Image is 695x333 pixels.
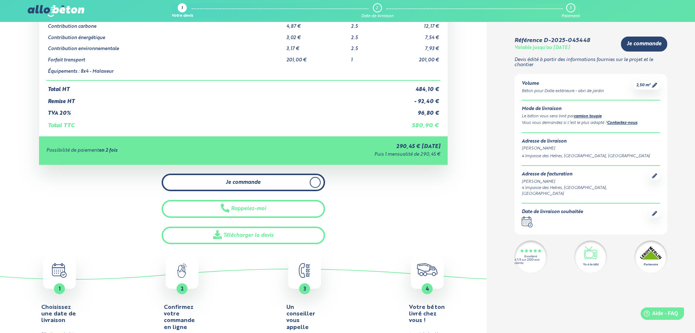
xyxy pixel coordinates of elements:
[304,287,306,292] span: 3
[361,3,394,19] a: 2 Date de livraison
[46,18,285,30] td: Contribution carbone
[522,153,660,159] div: 4 Impasse des Hetres, [GEOGRAPHIC_DATA], [GEOGRAPHIC_DATA]
[41,304,78,324] h4: Choisissez une date de livraison
[162,227,325,245] a: Télécharger le devis
[171,14,193,19] div: Votre devis
[181,287,184,292] span: 2
[417,263,438,276] img: truck.c7a9816ed8b9b1312949.png
[28,5,84,17] img: allobéton
[286,304,323,331] h4: Un conseiller vous appelle
[514,45,570,51] div: Valable jusqu'au [DATE]
[522,145,660,152] div: [PERSON_NAME]
[389,117,440,129] td: 580,90 €
[426,287,429,292] span: 4
[522,179,649,185] div: [PERSON_NAME]
[522,120,660,126] div: Vous vous demandez si c’est le plus adapté ? .
[522,172,649,177] div: Adresse de facturation
[46,117,389,129] td: Total TTC
[226,179,260,186] span: Je commande
[389,41,440,52] td: 7,93 €
[285,30,349,41] td: 3,02 €
[561,3,580,19] a: 3 Paiement
[361,14,394,19] div: Date de livraison
[522,106,660,112] div: Mode de livraison
[181,6,183,11] div: 1
[162,174,325,192] a: Je commande
[524,255,537,258] div: Excellent
[285,41,349,52] td: 3,17 €
[389,52,440,63] td: 201,00 €
[621,37,667,52] a: Je commande
[350,18,389,30] td: 2.5
[46,80,389,93] td: Total HT
[583,262,598,267] div: Vu à la télé
[522,88,604,94] div: Béton pour Dalle extérieure - abri de jardin
[514,37,590,44] div: Référence D-2025-045448
[251,144,440,150] div: 290,45 € [DATE]
[59,287,61,292] span: 1
[561,14,580,19] div: Paiement
[389,80,440,93] td: 484,10 €
[46,93,389,105] td: Remise HT
[350,30,389,41] td: 2.5
[350,52,389,63] td: 1
[522,185,649,197] div: 4 Impasse des Hetres, [GEOGRAPHIC_DATA], [GEOGRAPHIC_DATA]
[569,6,571,11] div: 3
[350,41,389,52] td: 2.5
[389,18,440,30] td: 12,17 €
[522,113,660,120] div: Le béton vous sera livré par
[162,200,325,218] button: Rappelez-moi
[285,52,349,63] td: 201,00 €
[251,152,440,158] div: Puis 1 mensualité de 290,45 €
[389,93,440,105] td: - 92,40 €
[522,81,604,87] div: Volume
[574,114,602,118] a: camion toupie
[522,209,583,215] div: Date de livraison souhaitée
[46,105,389,117] td: TVA 20%
[644,262,658,267] div: Partenaire
[285,18,349,30] td: 4,87 €
[389,105,440,117] td: 96,80 €
[46,30,285,41] td: Contribution énergétique
[627,41,661,47] span: Je commande
[409,304,445,324] h4: Votre béton livré chez vous !
[522,139,660,144] div: Adresse de livraison
[46,63,285,81] td: Équipements : 8x4 - Malaxeur
[607,121,637,125] a: Contactez-nous
[376,6,378,11] div: 2
[389,30,440,41] td: 7,54 €
[46,52,285,63] td: Forfait transport
[171,3,193,19] a: 1 Votre devis
[46,148,251,154] div: Possibilité de paiement
[99,148,117,153] strong: en 2 fois
[46,41,285,52] td: Contribution environnementale
[514,57,667,68] p: Devis édité à partir des informations fournies sur le projet et le chantier
[514,258,547,265] div: 4.7/5 sur 2300 avis clients
[164,304,200,331] h4: Confirmez votre commande en ligne
[630,304,687,325] iframe: Help widget launcher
